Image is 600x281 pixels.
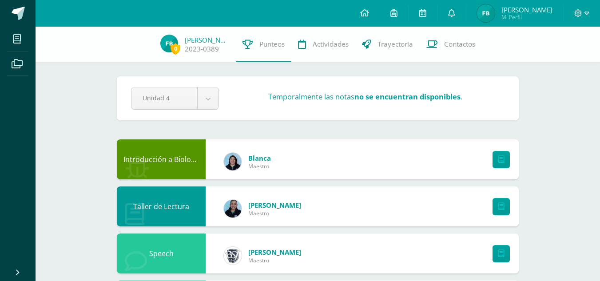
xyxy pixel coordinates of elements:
[248,154,271,162] a: Blanca
[224,153,242,170] img: 6df1b4a1ab8e0111982930b53d21c0fa.png
[248,257,301,264] span: Maestro
[268,91,462,102] h3: Temporalmente las notas .
[236,27,291,62] a: Punteos
[160,35,178,52] img: 4f77dbc6e42657b8d0ce964fb58b13e3.png
[248,210,301,217] span: Maestro
[444,40,475,49] span: Contactos
[354,91,461,102] strong: no se encuentran disponibles
[224,247,242,265] img: cf0f0e80ae19a2adee6cb261b32f5f36.png
[291,27,355,62] a: Actividades
[248,162,271,170] span: Maestro
[131,87,219,109] a: Unidad 4
[248,248,301,257] a: [PERSON_NAME]
[501,13,552,21] span: Mi Perfil
[117,234,206,273] div: Speech
[117,139,206,179] div: Introducción a Biología
[185,44,219,54] a: 2023-0389
[420,27,482,62] a: Contactos
[377,40,413,49] span: Trayectoria
[248,201,301,210] a: [PERSON_NAME]
[171,43,180,54] span: 0
[143,87,186,108] span: Unidad 4
[224,200,242,218] img: 9587b11a6988a136ca9b298a8eab0d3f.png
[355,27,420,62] a: Trayectoria
[259,40,285,49] span: Punteos
[313,40,349,49] span: Actividades
[117,186,206,226] div: Taller de Lectura
[477,4,495,22] img: 4f77dbc6e42657b8d0ce964fb58b13e3.png
[185,36,229,44] a: [PERSON_NAME]
[501,5,552,14] span: [PERSON_NAME]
